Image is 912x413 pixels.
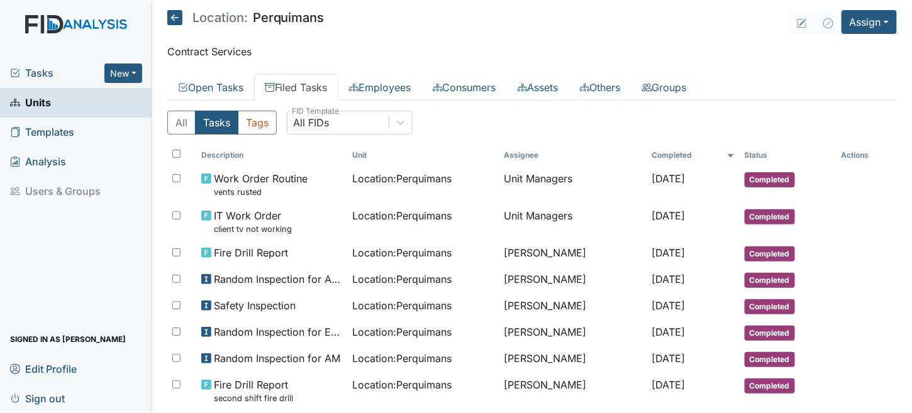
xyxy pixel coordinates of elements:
span: [DATE] [652,209,686,222]
span: Location : Perquimans [353,324,452,339]
span: Sign out [10,388,65,408]
span: Work Order Routine vents rusted [214,171,308,198]
a: Employees [338,74,422,101]
span: Location : Perquimans [353,208,452,223]
a: Consumers [422,74,507,101]
span: Signed in as [PERSON_NAME] [10,329,126,349]
span: Templates [10,123,74,142]
span: Completed [745,352,795,367]
span: [DATE] [652,172,686,185]
span: Random Inspection for Evening [214,324,342,339]
td: [PERSON_NAME] [499,319,647,346]
span: [DATE] [652,299,686,312]
span: IT Work Order client tv not working [214,208,292,235]
th: Assignee [499,145,647,166]
button: Assign [842,10,897,34]
th: Toggle SortBy [196,145,347,166]
span: Completed [745,326,795,341]
a: Groups [631,74,698,101]
span: Location : Perquimans [353,351,452,366]
a: Filed Tasks [254,74,338,101]
span: Location : Perquimans [353,377,452,392]
span: Edit Profile [10,359,77,378]
div: Type filter [167,111,277,135]
div: All FIDs [294,115,330,130]
span: Units [10,93,51,113]
span: [DATE] [652,352,686,365]
input: Toggle All Rows Selected [172,150,181,158]
th: Toggle SortBy [647,145,740,166]
span: Completed [745,299,795,314]
small: second shift fire drill [214,392,293,404]
td: [PERSON_NAME] [499,240,647,267]
span: Completed [745,209,795,224]
span: Random Inspection for AM [214,351,340,366]
span: Safety Inspection [214,298,296,313]
a: Tasks [10,65,104,80]
button: Tasks [195,111,238,135]
span: Fire Drill Report second shift fire drill [214,377,293,404]
td: Unit Managers [499,203,647,240]
span: [DATE] [652,273,686,285]
th: Toggle SortBy [740,145,837,166]
button: All [167,111,196,135]
th: Toggle SortBy [348,145,499,166]
button: Tags [238,111,277,135]
span: Fire Drill Report [214,245,288,260]
a: Open Tasks [167,74,254,101]
span: Completed [745,273,795,288]
span: Completed [745,246,795,262]
span: Analysis [10,152,66,172]
span: [DATE] [652,246,686,259]
button: New [104,63,142,83]
td: [PERSON_NAME] [499,372,647,409]
td: [PERSON_NAME] [499,346,647,372]
span: [DATE] [652,378,686,391]
th: Actions [837,145,897,166]
td: Unit Managers [499,166,647,203]
span: Location : Perquimans [353,171,452,186]
span: Completed [745,378,795,394]
small: vents rusted [214,186,308,198]
span: Location: [192,11,248,24]
span: Location : Perquimans [353,272,452,287]
a: Others [569,74,631,101]
h5: Perquimans [167,10,325,25]
a: Assets [507,74,569,101]
small: client tv not working [214,223,292,235]
p: Contract Services [167,44,897,59]
td: [PERSON_NAME] [499,293,647,319]
span: Location : Perquimans [353,245,452,260]
span: Completed [745,172,795,187]
span: Random Inspection for Afternoon [214,272,342,287]
span: Location : Perquimans [353,298,452,313]
td: [PERSON_NAME] [499,267,647,293]
span: [DATE] [652,326,686,338]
